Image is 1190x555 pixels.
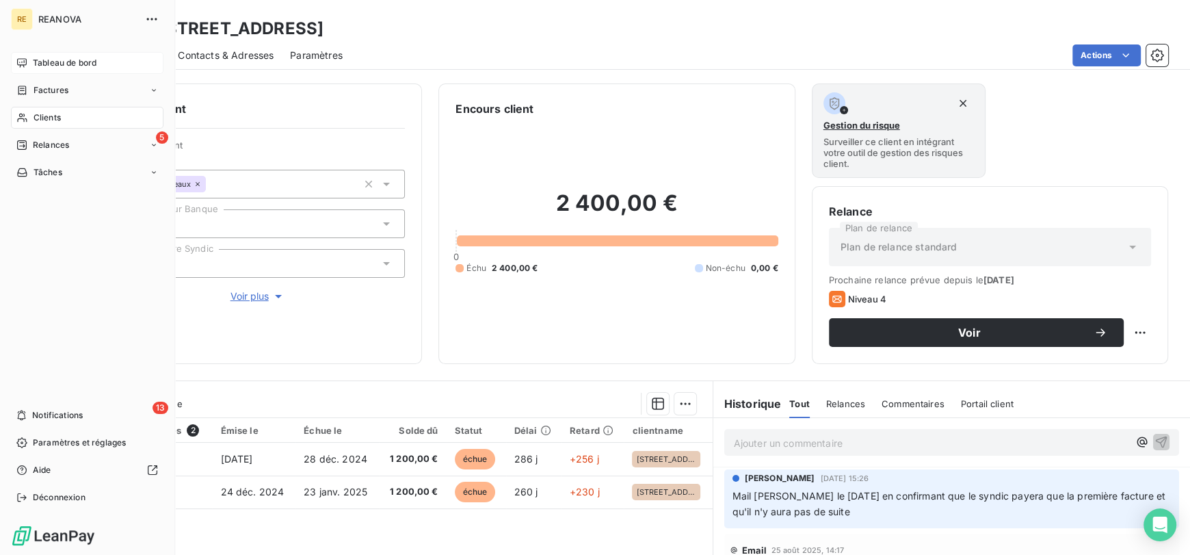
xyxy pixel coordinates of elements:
[33,464,51,476] span: Aide
[823,120,900,131] span: Gestion du risque
[32,409,83,422] span: Notifications
[38,14,137,25] span: REANOVA
[713,396,782,412] h6: Historique
[34,112,61,124] span: Clients
[34,84,68,96] span: Factures
[455,482,496,502] span: échue
[304,486,367,498] span: 23 janv. 2025
[455,449,496,469] span: échue
[11,525,96,547] img: Logo LeanPay
[110,140,405,159] span: Propriétés Client
[841,240,957,254] span: Plan de relance standard
[455,190,778,231] h2: 2 400,00 €
[34,166,62,179] span: Tâches
[812,83,986,178] button: Gestion du risqueSurveiller ce client en intégrant votre outil de gestion des risques client.
[110,289,405,304] button: Voir plus
[120,16,323,41] h3: SDC [STREET_ADDRESS]
[751,262,778,274] span: 0,00 €
[1143,508,1176,541] div: Open Intercom Messenger
[220,425,287,436] div: Émise le
[823,136,975,169] span: Surveiller ce client en intégrant votre outil de gestion des risques client.
[514,425,553,436] div: Délai
[570,486,600,498] span: +230 j
[826,398,865,409] span: Relances
[304,453,367,465] span: 28 déc. 2024
[983,274,1014,285] span: [DATE]
[848,294,886,305] span: Niveau 4
[636,488,696,496] span: [STREET_ADDRESS]
[387,425,438,436] div: Solde dû
[789,398,810,409] span: Tout
[636,455,696,463] span: [STREET_ADDRESS]
[771,546,844,554] span: 25 août 2025, 14:17
[290,49,343,62] span: Paramètres
[829,274,1151,285] span: Prochaine relance prévue depuis le
[33,491,85,504] span: Déconnexion
[570,425,616,436] div: Retard
[1072,44,1141,66] button: Actions
[11,459,163,481] a: Aide
[492,262,538,274] span: 2 400,00 €
[304,425,371,436] div: Échue le
[455,101,533,117] h6: Encours client
[829,203,1151,220] h6: Relance
[514,486,538,498] span: 260 j
[156,131,168,144] span: 5
[745,472,815,485] span: [PERSON_NAME]
[961,398,1014,409] span: Portail client
[570,453,599,465] span: +256 j
[153,402,168,414] span: 13
[829,318,1124,347] button: Voir
[33,139,69,151] span: Relances
[206,178,217,190] input: Ajouter une valeur
[706,262,745,274] span: Non-échu
[83,101,405,117] h6: Informations client
[632,425,704,436] div: clientname
[220,486,284,498] span: 24 déc. 2024
[187,424,199,437] span: 2
[732,490,1169,517] span: Mail [PERSON_NAME] le [DATE] en confirmant que le syndic payera que la première facture et qu'il ...
[821,474,869,482] span: [DATE] 15:26
[387,485,438,499] span: 1 200,00 €
[11,8,33,30] div: RE
[455,425,498,436] div: Statut
[882,398,944,409] span: Commentaires
[845,327,1094,338] span: Voir
[178,49,274,62] span: Contacts & Adresses
[220,453,252,465] span: [DATE]
[453,251,459,262] span: 0
[466,262,486,274] span: Échu
[33,437,126,449] span: Paramètres et réglages
[33,57,96,69] span: Tableau de bord
[387,452,438,466] span: 1 200,00 €
[514,453,538,465] span: 286 j
[230,289,285,303] span: Voir plus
